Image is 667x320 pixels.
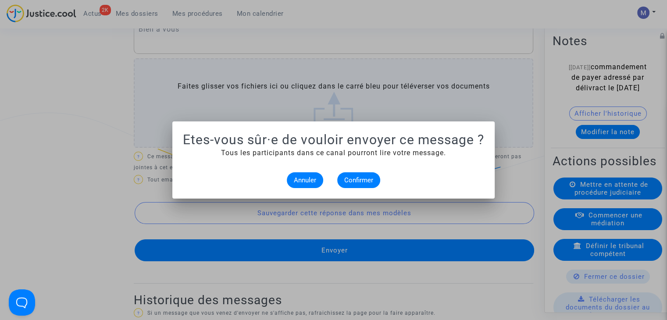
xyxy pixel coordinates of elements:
[337,172,380,188] button: Confirmer
[221,149,446,157] span: Tous les participants dans ce canal pourront lire votre message.
[183,132,484,148] h1: Etes-vous sûr·e de vouloir envoyer ce message ?
[344,176,373,184] span: Confirmer
[287,172,323,188] button: Annuler
[9,289,35,316] iframe: Help Scout Beacon - Open
[294,176,316,184] span: Annuler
